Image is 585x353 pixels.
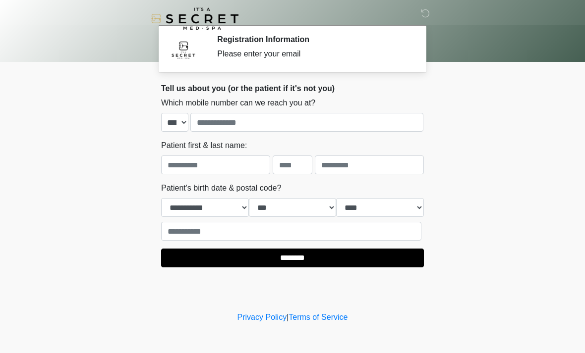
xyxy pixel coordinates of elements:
[151,7,238,30] img: It's A Secret Med Spa Logo
[169,35,198,64] img: Agent Avatar
[161,97,315,109] label: Which mobile number can we reach you at?
[161,182,281,194] label: Patient's birth date & postal code?
[161,84,424,93] h2: Tell us about you (or the patient if it's not you)
[217,35,409,44] h2: Registration Information
[287,313,289,321] a: |
[289,313,348,321] a: Terms of Service
[217,48,409,60] div: Please enter your email
[237,313,287,321] a: Privacy Policy
[161,140,247,151] label: Patient first & last name:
